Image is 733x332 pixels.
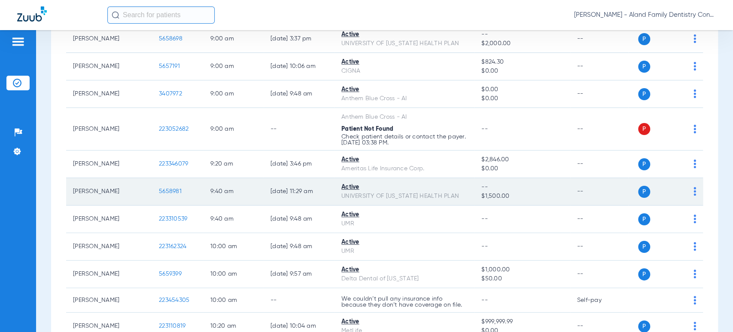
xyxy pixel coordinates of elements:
[693,125,696,133] img: group-dot-blue.svg
[159,188,182,194] span: 5658981
[341,247,468,256] div: UMR
[204,25,264,53] td: 9:00 AM
[66,288,152,313] td: [PERSON_NAME]
[66,25,152,53] td: [PERSON_NAME]
[481,155,563,164] span: $2,846.00
[204,151,264,178] td: 9:20 AM
[66,206,152,233] td: [PERSON_NAME]
[481,58,563,67] span: $824.30
[264,233,335,261] td: [DATE] 9:48 AM
[693,34,696,43] img: group-dot-blue.svg
[112,11,119,19] img: Search Icon
[693,270,696,278] img: group-dot-blue.svg
[341,39,468,48] div: UNIVERSITY OF [US_STATE] HEALTH PLAN
[693,89,696,98] img: group-dot-blue.svg
[159,243,186,249] span: 223162324
[341,317,468,326] div: Active
[159,36,182,42] span: 5658698
[264,261,335,288] td: [DATE] 9:57 AM
[159,216,187,222] span: 223310539
[481,30,563,39] span: --
[638,268,650,280] span: P
[341,265,468,274] div: Active
[481,126,488,132] span: --
[204,178,264,206] td: 9:40 AM
[204,53,264,80] td: 9:00 AM
[264,80,335,108] td: [DATE] 9:48 AM
[341,238,468,247] div: Active
[481,67,563,76] span: $0.00
[570,178,628,206] td: --
[341,192,468,201] div: UNIVERSITY OF [US_STATE] HEALTH PLAN
[570,53,628,80] td: --
[341,134,468,146] p: Check patient details or contact the payer. [DATE] 03:38 PM.
[341,30,468,39] div: Active
[481,164,563,173] span: $0.00
[570,108,628,151] td: --
[638,241,650,253] span: P
[570,261,628,288] td: --
[638,88,650,100] span: P
[481,274,563,283] span: $50.00
[481,265,563,274] span: $1,000.00
[570,25,628,53] td: --
[204,233,264,261] td: 10:00 AM
[693,160,696,168] img: group-dot-blue.svg
[159,161,188,167] span: 223346079
[574,11,716,19] span: [PERSON_NAME] - Aland Family Dentistry Continental
[638,213,650,225] span: P
[481,216,488,222] span: --
[570,288,628,313] td: Self-pay
[341,58,468,67] div: Active
[264,53,335,80] td: [DATE] 10:06 AM
[264,108,335,151] td: --
[17,6,47,22] img: Zuub Logo
[341,155,468,164] div: Active
[66,261,152,288] td: [PERSON_NAME]
[159,323,186,329] span: 223110819
[481,94,563,103] span: $0.00
[638,61,650,73] span: P
[341,126,393,132] span: Patient Not Found
[204,288,264,313] td: 10:00 AM
[481,183,563,192] span: --
[341,183,468,192] div: Active
[638,186,650,198] span: P
[159,126,189,132] span: 223052682
[481,39,563,48] span: $2,000.00
[693,215,696,223] img: group-dot-blue.svg
[341,94,468,103] div: Anthem Blue Cross - AI
[159,271,182,277] span: 5659399
[481,192,563,201] span: $1,500.00
[159,91,182,97] span: 3407972
[341,164,468,173] div: Ameritas Life Insurance Corp.
[341,85,468,94] div: Active
[693,62,696,71] img: group-dot-blue.svg
[159,297,189,303] span: 223454305
[341,113,468,122] div: Anthem Blue Cross - AI
[638,123,650,135] span: P
[66,108,152,151] td: [PERSON_NAME]
[159,63,180,69] span: 5657191
[638,33,650,45] span: P
[66,233,152,261] td: [PERSON_NAME]
[204,80,264,108] td: 9:00 AM
[264,25,335,53] td: [DATE] 3:37 PM
[570,206,628,233] td: --
[204,261,264,288] td: 10:00 AM
[66,178,152,206] td: [PERSON_NAME]
[570,233,628,261] td: --
[341,210,468,219] div: Active
[693,242,696,251] img: group-dot-blue.svg
[204,206,264,233] td: 9:40 AM
[66,80,152,108] td: [PERSON_NAME]
[481,243,488,249] span: --
[264,288,335,313] td: --
[481,317,563,326] span: $999,999.99
[264,151,335,178] td: [DATE] 3:46 PM
[11,37,25,47] img: hamburger-icon
[264,206,335,233] td: [DATE] 9:48 AM
[690,291,733,332] iframe: Chat Widget
[570,80,628,108] td: --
